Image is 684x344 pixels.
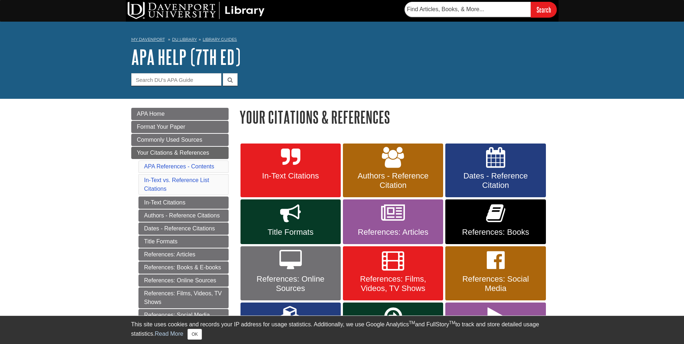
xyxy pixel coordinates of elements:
button: Close [187,329,202,340]
a: References: Online Sources [138,274,229,287]
a: References: Social Media [445,246,546,300]
form: Searches DU Library's articles, books, and more [405,2,557,17]
a: References: Books [445,199,546,244]
h1: Your Citations & References [239,108,553,126]
a: Commonly Used Sources [131,134,229,146]
a: APA References - Contents [144,163,214,169]
a: Dates - Reference Citation [445,144,546,198]
span: References: Films, Videos, TV Shows [348,274,438,293]
span: References: Articles [348,228,438,237]
a: APA Home [131,108,229,120]
span: References: Books [451,228,540,237]
span: Title Formats [246,228,335,237]
a: In-Text Citations [240,144,341,198]
a: Title Formats [138,235,229,248]
a: Format Your Paper [131,121,229,133]
img: DU Library [128,2,265,19]
a: My Davenport [131,36,165,43]
span: In-Text Citations [246,171,335,181]
a: Authors - Reference Citations [138,210,229,222]
a: Authors - Reference Citation [343,144,443,198]
a: Title Formats [240,199,341,244]
a: Dates - Reference Citations [138,222,229,235]
a: In-Text vs. Reference List Citations [144,177,209,192]
span: Dates - Reference Citation [451,171,540,190]
input: Search [531,2,557,17]
a: DU Library [172,37,197,42]
sup: TM [409,320,415,325]
input: Find Articles, Books, & More... [405,2,531,17]
a: References: Social Media [138,309,229,321]
span: Your Citations & References [137,150,209,156]
a: Your Citations & References [131,147,229,159]
a: References: Online Sources [240,246,341,300]
a: In-Text Citations [138,197,229,209]
input: Search DU's APA Guide [131,73,221,86]
a: References: Articles [343,199,443,244]
span: APA Home [137,111,165,117]
a: References: Books & E-books [138,261,229,274]
a: APA Help (7th Ed) [131,46,240,68]
span: Authors - Reference Citation [348,171,438,190]
a: Library Guides [203,37,237,42]
span: References: Social Media [451,274,540,293]
span: Commonly Used Sources [137,137,202,143]
span: References: Online Sources [246,274,335,293]
a: References: Articles [138,248,229,261]
a: References: Films, Videos, TV Shows [138,287,229,308]
nav: breadcrumb [131,35,553,46]
sup: TM [449,320,455,325]
a: Read More [155,331,183,337]
div: This site uses cookies and records your IP address for usage statistics. Additionally, we use Goo... [131,320,553,340]
span: Format Your Paper [137,124,185,130]
a: References: Films, Videos, TV Shows [343,246,443,300]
